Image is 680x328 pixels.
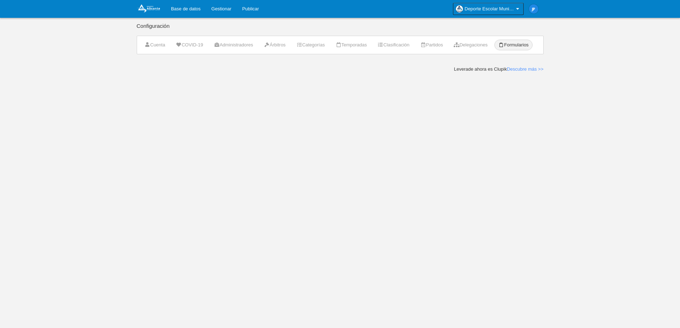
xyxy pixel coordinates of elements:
[141,40,169,50] a: Cuenta
[507,66,544,72] a: Descubre más >>
[292,40,329,50] a: Categorías
[172,40,207,50] a: COVID-19
[529,4,538,14] img: c2l6ZT0zMHgzMCZmcz05JnRleHQ9SlAmYmc9MWU4OGU1.png
[137,4,160,13] img: Deporte Escolar Municipal de Alicante
[465,5,515,12] span: Deporte Escolar Municipal de [GEOGRAPHIC_DATA]
[210,40,257,50] a: Administradores
[332,40,371,50] a: Temporadas
[456,5,463,12] img: OawjjgO45JmU.30x30.jpg
[450,40,492,50] a: Delegaciones
[137,23,544,36] div: Configuración
[260,40,289,50] a: Árbitros
[453,3,524,15] a: Deporte Escolar Municipal de [GEOGRAPHIC_DATA]
[494,40,533,50] a: Formularios
[374,40,413,50] a: Clasificación
[416,40,447,50] a: Partidos
[454,66,544,72] div: Leverade ahora es Clupik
